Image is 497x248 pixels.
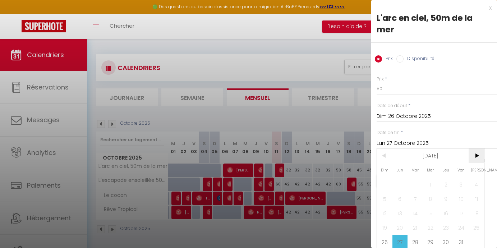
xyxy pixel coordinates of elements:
[392,220,408,235] span: 20
[438,206,454,220] span: 16
[469,148,484,163] span: >
[423,163,438,177] span: Mer
[382,55,393,63] label: Prix
[371,4,492,12] div: x
[377,12,492,35] div: L'arc en ciel, 50m de la mer
[469,220,484,235] span: 25
[454,177,469,192] span: 3
[454,163,469,177] span: Ven
[423,192,438,206] span: 8
[408,206,423,220] span: 14
[454,206,469,220] span: 17
[438,177,454,192] span: 2
[423,206,438,220] span: 15
[469,206,484,220] span: 18
[469,163,484,177] span: [PERSON_NAME]
[438,192,454,206] span: 9
[454,192,469,206] span: 10
[408,220,423,235] span: 21
[377,102,407,109] label: Date de début
[377,129,400,136] label: Date de fin
[392,163,408,177] span: Lun
[377,192,392,206] span: 5
[377,206,392,220] span: 12
[377,76,384,83] label: Prix
[469,177,484,192] span: 4
[408,163,423,177] span: Mar
[438,163,454,177] span: Jeu
[377,148,392,163] span: <
[469,192,484,206] span: 11
[454,220,469,235] span: 24
[423,177,438,192] span: 1
[377,220,392,235] span: 19
[408,192,423,206] span: 7
[392,206,408,220] span: 13
[423,220,438,235] span: 22
[438,220,454,235] span: 23
[392,192,408,206] span: 6
[377,163,392,177] span: Dim
[404,55,434,63] label: Disponibilité
[392,148,469,163] span: [DATE]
